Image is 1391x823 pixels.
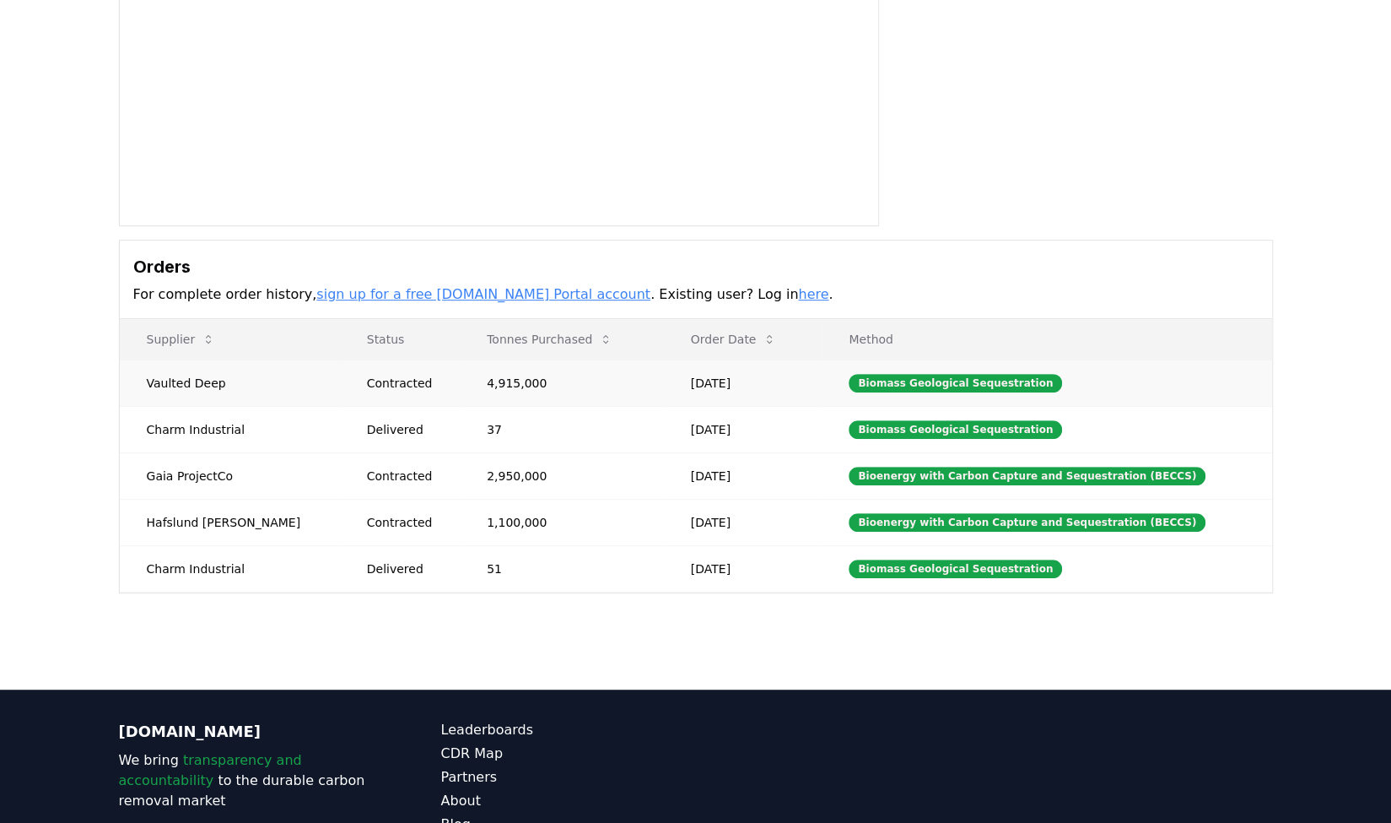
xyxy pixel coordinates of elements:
div: Delivered [367,421,446,438]
td: 2,950,000 [460,452,664,499]
button: Order Date [677,322,790,356]
div: Contracted [367,468,446,485]
p: Method [835,331,1258,348]
h3: Orders [133,254,1259,279]
td: 1,100,000 [460,499,664,545]
div: Contracted [367,375,446,392]
span: transparency and accountability [119,752,302,788]
td: [DATE] [664,406,822,452]
p: [DOMAIN_NAME] [119,720,374,744]
a: Leaderboards [441,720,696,740]
td: Hafslund [PERSON_NAME] [120,499,340,545]
div: Contracted [367,514,446,531]
div: Bioenergy with Carbon Capture and Sequestration (BECCS) [849,467,1205,485]
td: 4,915,000 [460,360,664,406]
td: Gaia ProjectCo [120,452,340,499]
td: [DATE] [664,499,822,545]
td: [DATE] [664,545,822,592]
a: CDR Map [441,744,696,764]
td: 51 [460,545,664,592]
a: here [798,286,828,302]
div: Bioenergy with Carbon Capture and Sequestration (BECCS) [849,513,1205,532]
button: Tonnes Purchased [473,322,626,356]
td: [DATE] [664,360,822,406]
td: Charm Industrial [120,545,340,592]
td: Charm Industrial [120,406,340,452]
div: Biomass Geological Sequestration [849,374,1062,393]
td: 37 [460,406,664,452]
p: Status [353,331,446,348]
p: We bring to the durable carbon removal market [119,750,374,811]
a: Partners [441,767,696,788]
td: Vaulted Deep [120,360,340,406]
button: Supplier [133,322,229,356]
p: For complete order history, . Existing user? Log in . [133,284,1259,305]
div: Biomass Geological Sequestration [849,420,1062,439]
div: Delivered [367,560,446,577]
td: [DATE] [664,452,822,499]
a: About [441,791,696,811]
div: Biomass Geological Sequestration [849,560,1062,578]
a: sign up for a free [DOMAIN_NAME] Portal account [316,286,650,302]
